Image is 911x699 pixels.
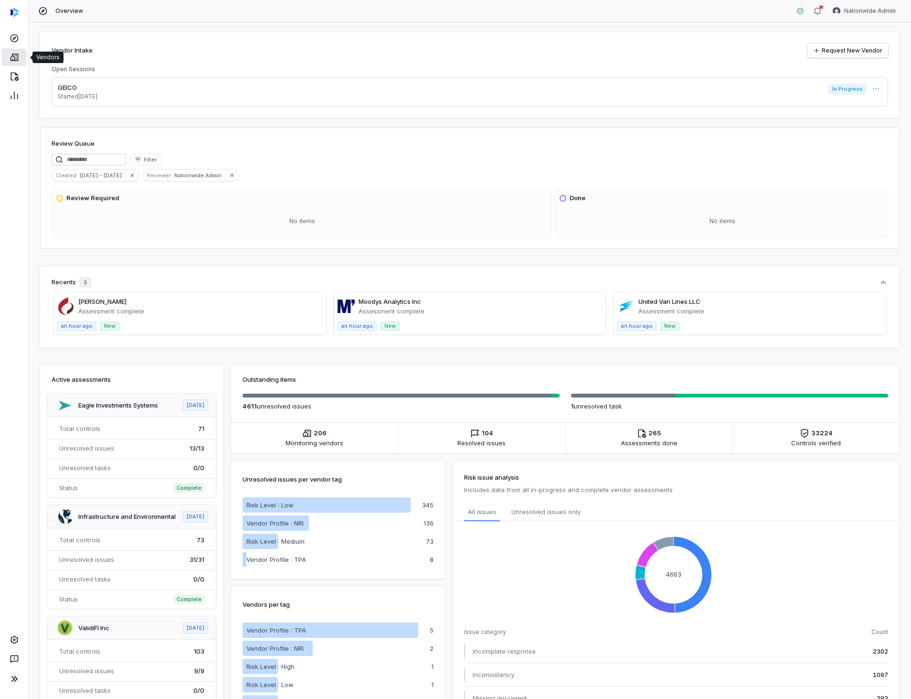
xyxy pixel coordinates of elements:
p: 5 [430,627,434,634]
span: 265 [648,429,661,438]
span: Filter [144,156,157,163]
div: Vendors [36,54,60,61]
span: Assessments done [621,438,678,448]
span: Overview [55,7,83,15]
span: Issue category [464,628,506,636]
h3: Review Required [66,194,119,203]
h3: Open Sessions [52,65,95,73]
a: Request New Vendor [807,43,888,58]
p: Vendor Profile : TPA [246,555,306,564]
button: Filter [130,154,161,165]
a: Eagle Investments Systems [78,401,158,409]
span: Created : [52,171,80,180]
a: GEICOStarted[DATE]In Progress [52,77,888,107]
h1: Review Queue [52,139,95,149]
span: [DATE] - [DATE] [80,171,126,180]
span: 2302 [873,646,888,656]
text: 4663 [666,570,681,578]
span: 104 [482,429,493,438]
span: Inconsistency [473,670,514,679]
h3: Done [570,194,585,203]
span: Unresolved issues only [511,507,581,517]
p: Started [DATE] [58,93,97,100]
img: Nationwide Admin avatar [833,7,840,15]
span: Nationwide Admin [174,171,225,180]
span: 1 [571,402,574,410]
span: Monitoring vendors [286,438,343,448]
p: unresolved issue s [243,401,560,411]
p: 1 [431,664,434,670]
span: Count [871,628,888,636]
p: 345 [422,502,434,508]
span: 33224 [811,429,833,438]
h3: Risk issue analysis [464,473,888,482]
span: In Progress [828,84,867,95]
span: 206 [314,429,327,438]
span: Nationwide Admin [844,7,896,15]
p: Risk Level : Low [246,680,294,689]
p: Vendor Profile : TPA [246,625,306,635]
a: Moodys Analytics Inc [359,298,421,305]
span: Controls verified [791,438,841,448]
span: Incomplete response [473,646,536,656]
p: Risk Level : Low [246,500,294,510]
p: 8 [430,557,434,563]
p: Risk Level : High [246,662,295,671]
span: Reviewer : [143,171,174,180]
a: [PERSON_NAME] [78,298,127,305]
p: Vendors per tag [243,598,290,611]
img: svg%3e [11,8,19,17]
p: 2 [430,645,434,652]
p: Risk Level : Medium [246,537,305,546]
p: Unresolved issues per vendor tag [243,473,342,486]
h2: Vendor Intake [52,46,93,55]
span: 1097 [873,670,888,679]
p: GEICO [58,83,97,93]
h3: Outstanding items [243,375,888,384]
a: ValidiFI Inc [78,624,109,632]
a: United Van Lines LLC [638,298,700,305]
button: Nationwide Admin avatarNationwide Admin [827,4,901,18]
div: No items [559,209,886,234]
a: Infrastructure and Environmental [78,513,176,520]
span: All issues [468,507,496,516]
p: Vendor Profile : NRI [246,644,304,653]
span: 3 [84,279,87,286]
button: Recents3 [52,278,888,287]
p: Includes data from all in-progress and complete vendor assessments [464,484,888,495]
p: Vendor Profile : NRI [246,518,304,528]
div: Recents [52,278,91,287]
p: unresolved task [571,401,888,411]
p: 136 [424,520,434,527]
h3: Active assessments [52,375,212,384]
span: 4611 [243,402,257,410]
p: 1 [431,682,434,688]
span: Resolved issues [457,438,506,448]
div: No items [56,209,549,234]
p: 73 [426,538,434,545]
